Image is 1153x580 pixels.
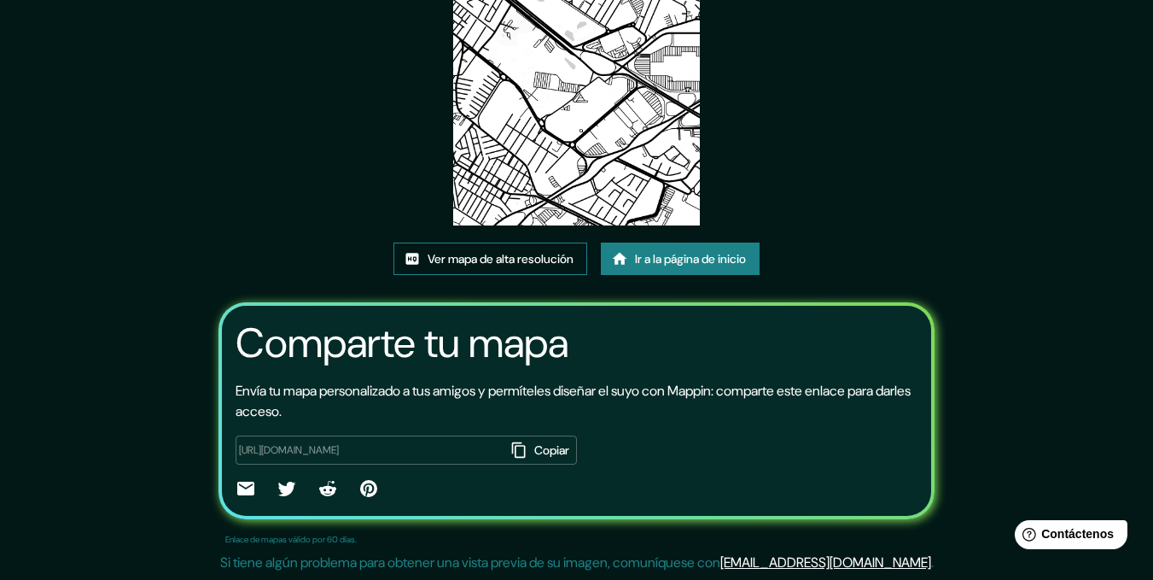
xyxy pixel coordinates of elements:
[534,442,569,458] font: Copiar
[1001,513,1134,561] iframe: Lanzador de widgets de ayuda
[236,382,911,420] font: Envía tu mapa personalizado a tus amigos y permíteles diseñar el suyo con Mappin: comparte este e...
[220,554,720,571] font: Si tiene algún problema para obtener una vista previa de su imagen, comuníquese con
[393,243,587,275] a: Ver mapa de alta resolución
[225,534,357,545] font: Enlace de mapas válido por 60 días.
[601,243,760,275] a: Ir a la página de inicio
[428,252,574,267] font: Ver mapa de alta resolución
[635,252,746,267] font: Ir a la página de inicio
[506,436,577,465] button: Copiar
[236,316,568,370] font: Comparte tu mapa
[931,554,934,571] font: .
[720,554,931,571] a: [EMAIL_ADDRESS][DOMAIN_NAME]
